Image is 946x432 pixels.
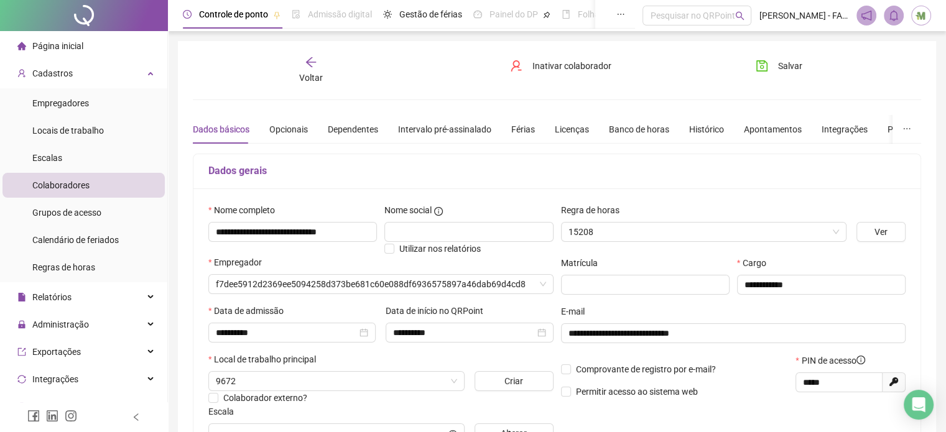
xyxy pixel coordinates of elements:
span: bell [888,10,899,21]
span: file [17,293,26,301]
span: pushpin [543,11,550,19]
span: Folha de pagamento [578,9,657,19]
span: file-done [292,10,300,19]
span: Relatórios [32,292,72,302]
span: Utilizar nos relatórios [399,244,481,254]
span: Página inicial [32,41,83,51]
div: Licenças [555,122,589,136]
span: home [17,42,26,50]
span: PIN de acesso [802,354,865,367]
span: Exportações [32,347,81,357]
span: Gestão de holerites [32,402,106,411]
span: Comprovante de registro por e-mail? [576,364,716,374]
div: Apontamentos [744,122,802,136]
div: Intervalo pré-assinalado [398,122,491,136]
span: f7dee5912d2369ee5094258d373be681c60e088df6936575897a46dab69d4cd8 [216,275,546,293]
label: Nome completo [208,203,283,217]
span: linkedin [46,410,58,422]
span: Cadastros [32,68,73,78]
div: Preferências [888,122,936,136]
label: Escala [208,405,242,418]
span: Calendário de feriados [32,235,119,245]
span: arrow-left [305,56,317,68]
span: [PERSON_NAME] - FARMÁCIA MERAKI [759,9,849,22]
span: sync [17,375,26,384]
span: Empregadores [32,98,89,108]
label: Regra de horas [561,203,628,217]
span: facebook [27,410,40,422]
span: notification [861,10,872,21]
div: Open Intercom Messenger [904,390,934,420]
span: Escalas [32,153,62,163]
span: Nome social [384,203,432,217]
label: Matrícula [561,256,606,270]
span: book [562,10,570,19]
div: Histórico [689,122,724,136]
span: search [735,11,744,21]
div: Dependentes [328,122,378,136]
span: Admissão digital [308,9,372,19]
span: user-add [17,69,26,78]
span: pushpin [273,11,281,19]
span: ellipsis [902,124,911,133]
label: Empregador [208,255,270,269]
span: Administração [32,319,89,329]
span: Inativar colaborador [532,59,611,73]
span: Locais de trabalho [32,126,104,136]
span: save [756,60,768,72]
button: Criar [475,371,554,391]
span: lock [17,320,26,329]
span: ellipsis [616,10,625,19]
span: Grupos de acesso [32,208,101,218]
span: clock-circle [183,10,192,19]
span: Colaboradores [32,180,90,190]
span: Ver [874,225,888,239]
span: Criar [504,374,523,388]
button: Ver [856,222,906,242]
div: Férias [511,122,535,136]
span: Gestão de férias [399,9,462,19]
label: Local de trabalho principal [208,352,324,366]
span: Permitir acesso ao sistema web [576,387,698,397]
button: ellipsis [893,115,921,144]
label: Cargo [737,256,774,270]
span: Voltar [299,73,323,83]
label: Data de admissão [208,304,292,318]
span: sun [383,10,392,19]
button: Salvar [746,56,812,76]
div: Dados básicos [193,122,249,136]
span: instagram [65,410,77,422]
span: Painel do DP [489,9,538,19]
span: 9672 [216,372,457,390]
span: Colaborador externo? [223,393,307,403]
span: Controle de ponto [199,9,268,19]
span: info-circle [434,207,443,216]
span: Salvar [778,59,802,73]
span: 15208 [568,223,839,241]
span: export [17,347,26,356]
h5: Dados gerais [208,163,906,178]
span: user-delete [510,60,522,72]
span: Regras de horas [32,262,95,272]
span: left [132,413,141,421]
div: Integrações [822,122,868,136]
span: Integrações [32,374,78,384]
button: Inativar colaborador [501,56,621,76]
div: Banco de horas [609,122,669,136]
img: 20511 [912,6,930,25]
span: info-circle [856,356,865,364]
label: Data de início no QRPoint [386,304,491,318]
label: E-mail [561,305,593,318]
div: Opcionais [269,122,308,136]
span: dashboard [473,10,482,19]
